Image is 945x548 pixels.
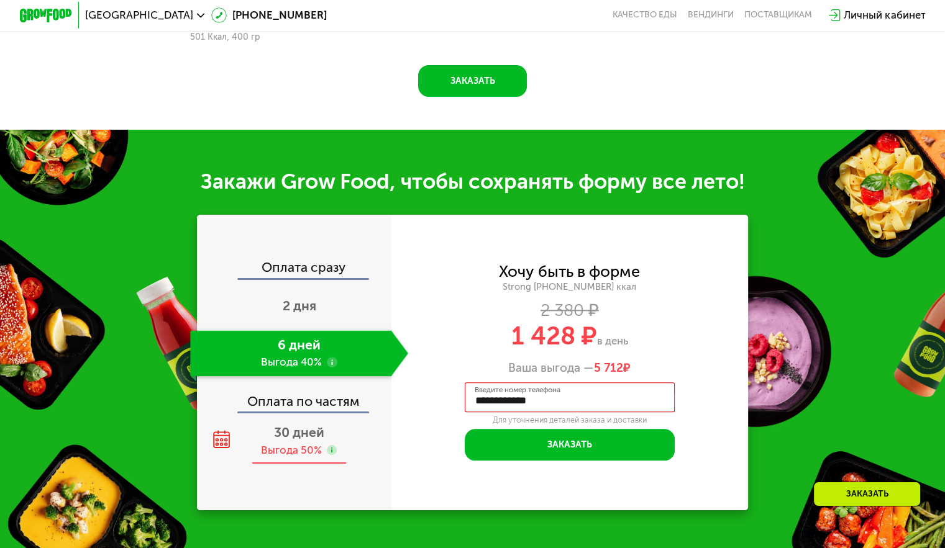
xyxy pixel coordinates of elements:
[465,429,675,460] button: Заказать
[198,382,391,412] div: Оплата по частям
[198,261,391,277] div: Оплата сразу
[418,65,527,97] button: Заказать
[594,361,623,375] span: 5 712
[465,415,675,425] div: Для уточнения деталей заказа и доставки
[511,321,597,351] span: 1 428 ₽
[813,482,921,506] div: Заказать
[744,10,812,20] div: поставщикам
[274,424,324,440] span: 30 дней
[475,387,560,394] label: Введите номер телефона
[85,10,193,20] span: [GEOGRAPHIC_DATA]
[391,303,749,317] div: 2 380 ₽
[613,10,677,20] a: Качество еды
[190,32,357,42] div: 501 Ккал, 400 гр
[211,7,327,23] a: [PHONE_NUMBER]
[844,7,925,23] div: Личный кабинет
[688,10,734,20] a: Вендинги
[594,361,631,375] span: ₽
[391,361,749,375] div: Ваша выгода —
[597,335,628,347] span: в день
[283,298,316,313] span: 2 дня
[261,443,322,457] div: Выгода 50%
[391,281,749,293] div: Strong [PHONE_NUMBER] ккал
[499,264,640,279] div: Хочу быть в форме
